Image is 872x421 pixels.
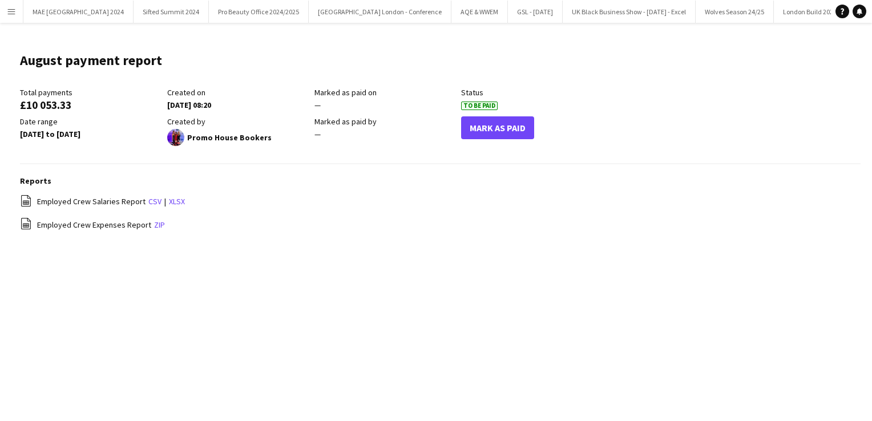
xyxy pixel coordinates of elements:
button: GSL - [DATE] [508,1,563,23]
div: Total payments [20,87,162,98]
div: £10 053.33 [20,100,162,110]
button: [GEOGRAPHIC_DATA] London - Conference [309,1,451,23]
span: — [314,100,321,110]
div: Created by [167,116,309,127]
a: xlsx [169,196,185,207]
button: Wolves Season 24/25 [696,1,774,23]
button: Pro Beauty Office 2024/2025 [209,1,309,23]
div: Date range [20,116,162,127]
button: UK Black Business Show - [DATE] - Excel [563,1,696,23]
button: AQE & WWEM [451,1,508,23]
h1: August payment report [20,52,162,69]
div: [DATE] to [DATE] [20,129,162,139]
div: Marked as paid by [314,116,456,127]
h3: Reports [20,176,861,186]
button: Sifted Summit 2024 [134,1,209,23]
span: Employed Crew Expenses Report [37,220,151,230]
span: Employed Crew Salaries Report [37,196,146,207]
button: London Build 2024 [774,1,846,23]
div: Created on [167,87,309,98]
div: Status [461,87,603,98]
div: [DATE] 08:20 [167,100,309,110]
div: Promo House Bookers [167,129,309,146]
a: csv [148,196,162,207]
span: — [314,129,321,139]
button: MAE [GEOGRAPHIC_DATA] 2024 [23,1,134,23]
span: To Be Paid [461,102,498,110]
a: zip [154,220,165,230]
button: Mark As Paid [461,116,534,139]
div: Marked as paid on [314,87,456,98]
div: | [20,195,861,209]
